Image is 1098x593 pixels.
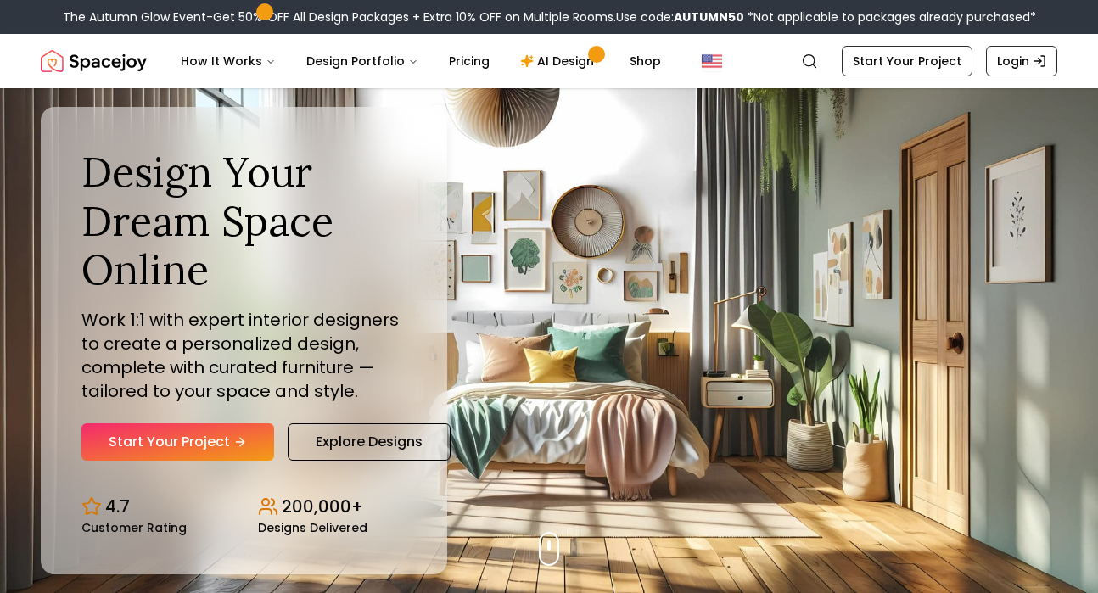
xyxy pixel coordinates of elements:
span: *Not applicable to packages already purchased* [744,8,1036,25]
nav: Global [41,34,1057,88]
p: Work 1:1 with expert interior designers to create a personalized design, complete with curated fu... [81,308,406,403]
a: AI Design [507,44,613,78]
a: Shop [616,44,675,78]
small: Customer Rating [81,522,187,534]
small: Designs Delivered [258,522,367,534]
a: Login [986,46,1057,76]
img: Spacejoy Logo [41,44,147,78]
a: Start Your Project [842,46,972,76]
a: Start Your Project [81,423,274,461]
h1: Design Your Dream Space Online [81,148,406,294]
a: Spacejoy [41,44,147,78]
p: 200,000+ [282,495,363,518]
p: 4.7 [105,495,130,518]
b: AUTUMN50 [674,8,744,25]
button: How It Works [167,44,289,78]
a: Explore Designs [288,423,451,461]
button: Design Portfolio [293,44,432,78]
img: United States [702,51,722,71]
a: Pricing [435,44,503,78]
nav: Main [167,44,675,78]
div: Design stats [81,481,406,534]
div: The Autumn Glow Event-Get 50% OFF All Design Packages + Extra 10% OFF on Multiple Rooms. [63,8,1036,25]
span: Use code: [616,8,744,25]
